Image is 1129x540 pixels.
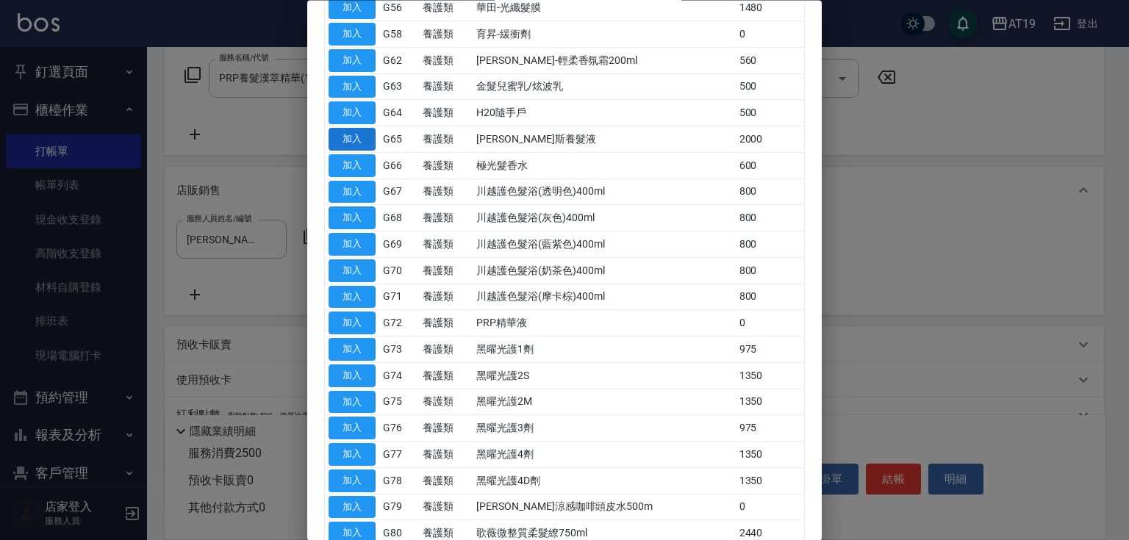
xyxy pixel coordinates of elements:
td: 川越護色髮浴(摩卡棕)400ml [473,284,735,311]
td: 黑曜光護3劑 [473,415,735,442]
td: 1350 [736,442,804,468]
td: 2000 [736,126,804,153]
td: 養護類 [419,74,473,101]
td: 川越護色髮浴(奶茶色)400ml [473,258,735,284]
button: 加入 [329,417,376,440]
td: G79 [379,494,419,521]
button: 加入 [329,312,376,335]
td: 養護類 [419,284,473,311]
td: G71 [379,284,419,311]
td: 1350 [736,363,804,389]
td: 975 [736,336,804,363]
td: 0 [736,310,804,336]
td: 500 [736,74,804,101]
td: 養護類 [419,126,473,153]
button: 加入 [329,207,376,230]
td: 養護類 [419,494,473,521]
td: [PERSON_NAME]斯養髮液 [473,126,735,153]
button: 加入 [329,129,376,151]
td: 560 [736,48,804,74]
td: H20隨手戶 [473,100,735,126]
td: G75 [379,389,419,416]
td: G68 [379,205,419,231]
td: 黑曜光護4劑 [473,442,735,468]
td: G64 [379,100,419,126]
td: G58 [379,21,419,48]
td: 800 [736,231,804,258]
td: 極光髮香水 [473,153,735,179]
button: 加入 [329,259,376,282]
td: 養護類 [419,258,473,284]
button: 加入 [329,339,376,361]
td: PRP精華液 [473,310,735,336]
td: 黑曜光護2M [473,389,735,416]
td: 養護類 [419,48,473,74]
td: 養護類 [419,205,473,231]
td: 黑曜光護1劑 [473,336,735,363]
td: G67 [379,179,419,206]
td: 600 [736,153,804,179]
td: 975 [736,415,804,442]
td: 養護類 [419,336,473,363]
td: G69 [379,231,419,258]
td: 養護類 [419,415,473,442]
button: 加入 [329,496,376,519]
td: 800 [736,205,804,231]
td: 0 [736,21,804,48]
td: 養護類 [419,310,473,336]
button: 加入 [329,102,376,125]
td: 育昇-緩衝劑 [473,21,735,48]
button: 加入 [329,49,376,72]
td: 川越護色髮浴(藍紫色)400ml [473,231,735,258]
button: 加入 [329,391,376,414]
button: 加入 [329,364,376,387]
td: 黑曜光護4D劑 [473,468,735,494]
td: G73 [379,336,419,363]
td: 0 [736,494,804,521]
td: 1350 [736,389,804,416]
td: 養護類 [419,363,473,389]
td: 養護類 [419,179,473,206]
td: G72 [379,310,419,336]
td: 養護類 [419,389,473,416]
td: G66 [379,153,419,179]
td: 養護類 [419,231,473,258]
td: G62 [379,48,419,74]
button: 加入 [329,76,376,98]
button: 加入 [329,286,376,309]
td: 養護類 [419,21,473,48]
button: 加入 [329,234,376,256]
td: G65 [379,126,419,153]
td: 500 [736,100,804,126]
button: 加入 [329,24,376,46]
td: G77 [379,442,419,468]
td: 川越護色髮浴(灰色)400ml [473,205,735,231]
td: 800 [736,258,804,284]
button: 加入 [329,154,376,177]
button: 加入 [329,469,376,492]
td: 800 [736,179,804,206]
td: G76 [379,415,419,442]
td: 黑曜光護2S [473,363,735,389]
td: 養護類 [419,153,473,179]
td: 養護類 [419,468,473,494]
td: G70 [379,258,419,284]
td: [PERSON_NAME]-輕柔香氛霜200ml [473,48,735,74]
td: 川越護色髮浴(透明色)400ml [473,179,735,206]
button: 加入 [329,444,376,467]
td: [PERSON_NAME]涼感咖啡頭皮水500m [473,494,735,521]
td: 800 [736,284,804,311]
td: 養護類 [419,442,473,468]
td: 1350 [736,468,804,494]
td: G78 [379,468,419,494]
td: 養護類 [419,100,473,126]
td: 金髮兒蜜乳/炫波乳 [473,74,735,101]
td: G74 [379,363,419,389]
button: 加入 [329,181,376,204]
td: G63 [379,74,419,101]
